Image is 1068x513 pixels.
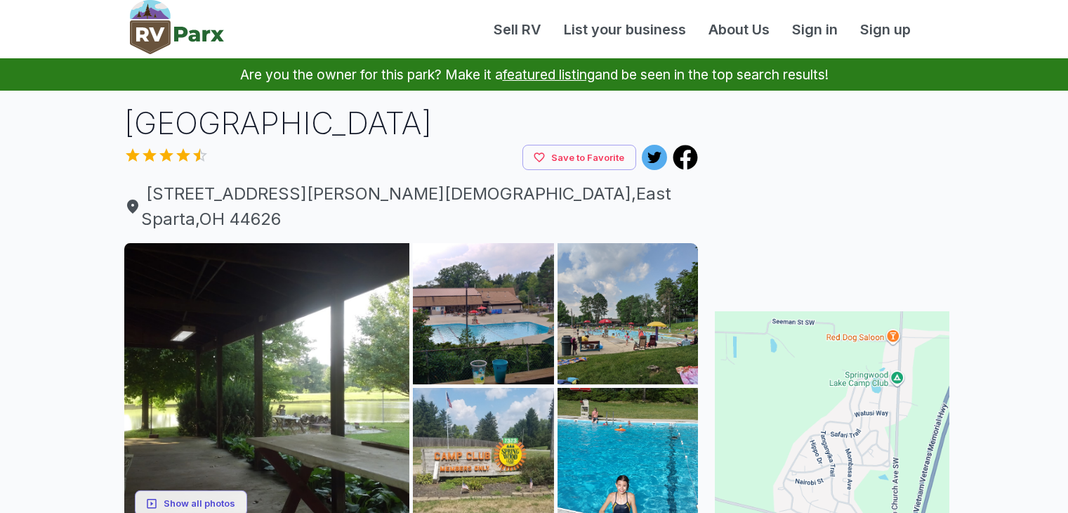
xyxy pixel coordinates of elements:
a: [STREET_ADDRESS][PERSON_NAME][DEMOGRAPHIC_DATA],East Sparta,OH 44626 [124,181,699,232]
a: Sell RV [482,19,553,40]
img: AAcXr8oq06-xCA6JNyh8UBWAG1YMPhJFIYvHo4v6g0rrvUiaki8wpqANkFkkMeEm07xfSxDw0UyJB6ETzvu1dbEnMNc9rypAQ... [413,243,554,384]
a: About Us [697,19,781,40]
a: Sign in [781,19,849,40]
a: Sign up [849,19,922,40]
button: Save to Favorite [522,145,636,171]
span: [STREET_ADDRESS][PERSON_NAME][DEMOGRAPHIC_DATA] , East Sparta , OH 44626 [124,181,699,232]
iframe: Advertisement [715,102,949,278]
img: AAcXr8pxSww9vByP0gOIG_VQzDY0qGOLBR14lAvz3_i13nGxfN2irZHpmsqUomdkiL-7T1lWaGcbmhtfqSPPXYpgXS8Nv2Wvf... [558,243,699,384]
p: Are you the owner for this park? Make it a and be seen in the top search results! [17,58,1051,91]
h1: [GEOGRAPHIC_DATA] [124,102,699,145]
a: featured listing [503,66,595,83]
a: List your business [553,19,697,40]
